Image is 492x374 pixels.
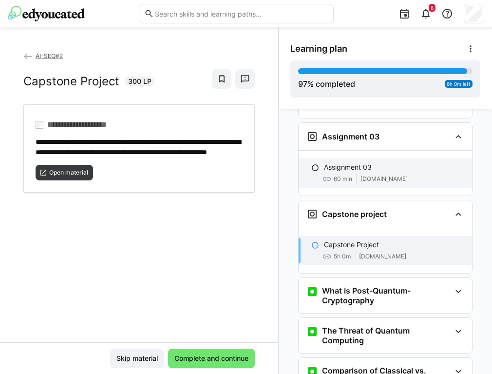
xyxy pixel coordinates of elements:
[359,253,406,260] span: [DOMAIN_NAME]
[128,77,151,86] span: 300 LP
[154,9,328,18] input: Search skills and learning paths…
[36,165,93,180] button: Open material
[447,81,471,87] span: 6h 0m left
[110,349,164,368] button: Skip material
[334,253,351,260] span: 5h 0m
[290,43,347,54] span: Learning plan
[324,240,379,250] p: Capstone Project
[36,52,63,59] span: AI-SEQ#2
[298,78,355,90] div: % completed
[23,52,63,59] a: AI-SEQ#2
[322,326,451,345] h3: The Threat of Quantum Computing
[23,74,119,89] h2: Capstone Project
[168,349,255,368] button: Complete and continue
[298,79,307,89] span: 97
[48,169,89,177] span: Open material
[115,354,159,363] span: Skip material
[322,286,451,305] h3: What is Post-Quantum-Cryptography
[324,162,372,172] p: Assignment 03
[431,5,434,11] span: 6
[322,209,387,219] h3: Capstone project
[322,132,379,141] h3: Assignment 03
[334,175,352,183] span: 60 min
[360,175,408,183] span: [DOMAIN_NAME]
[173,354,250,363] span: Complete and continue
